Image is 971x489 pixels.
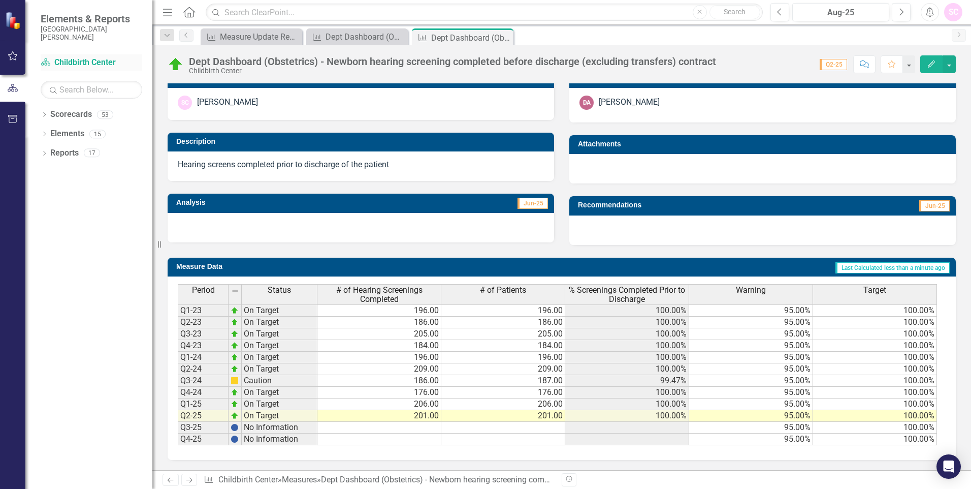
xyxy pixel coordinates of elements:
[689,410,813,422] td: 95.00%
[689,387,813,399] td: 95.00%
[50,128,84,140] a: Elements
[441,375,565,387] td: 187.00
[317,399,441,410] td: 206.00
[317,340,441,352] td: 184.00
[206,4,763,21] input: Search ClearPoint...
[813,317,937,328] td: 100.00%
[41,25,142,42] small: [GEOGRAPHIC_DATA][PERSON_NAME]
[724,8,746,16] span: Search
[441,387,565,399] td: 176.00
[231,377,239,385] img: cBAA0RP0Y6D5n+AAAAAElFTkSuQmCC
[231,330,239,338] img: zOikAAAAAElFTkSuQmCC
[813,434,937,445] td: 100.00%
[231,435,239,443] img: BgCOk07PiH71IgAAAABJRU5ErkJggg==
[242,434,317,445] td: No Information
[813,399,937,410] td: 100.00%
[4,11,23,30] img: ClearPoint Strategy
[242,352,317,363] td: On Target
[97,110,113,119] div: 53
[231,353,239,361] img: zOikAAAAAElFTkSuQmCC
[231,342,239,350] img: zOikAAAAAElFTkSuQmCC
[41,81,142,99] input: Search Below...
[813,328,937,340] td: 100.00%
[689,375,813,387] td: 95.00%
[813,410,937,422] td: 100.00%
[689,340,813,352] td: 95.00%
[178,375,229,387] td: Q3-24
[578,201,827,209] h3: Recommendations
[231,365,239,373] img: zOikAAAAAElFTkSuQmCC
[820,59,847,70] span: Q2-25
[203,30,300,43] a: Measure Update Report
[441,363,565,375] td: 209.00
[578,140,951,148] h3: Attachments
[441,328,565,340] td: 205.00
[517,198,548,209] span: Jun-25
[231,307,239,315] img: zOikAAAAAElFTkSuQmCC
[317,363,441,375] td: 209.00
[197,97,258,108] div: [PERSON_NAME]
[231,400,239,408] img: zOikAAAAAElFTkSuQmCC
[565,304,689,317] td: 100.00%
[565,340,689,352] td: 100.00%
[231,423,239,432] img: BgCOk07PiH71IgAAAABJRU5ErkJggg==
[689,304,813,317] td: 95.00%
[41,13,142,25] span: Elements & Reports
[689,363,813,375] td: 95.00%
[599,97,660,108] div: [PERSON_NAME]
[813,340,937,352] td: 100.00%
[689,434,813,445] td: 95.00%
[178,410,229,422] td: Q2-25
[176,199,355,206] h3: Analysis
[178,352,229,363] td: Q1-24
[441,317,565,328] td: 186.00
[84,149,100,158] div: 17
[565,410,689,422] td: 100.00%
[565,387,689,399] td: 100.00%
[319,286,439,303] span: # of Hearing Screenings Completed
[178,328,229,340] td: Q3-23
[242,317,317,328] td: On Target
[242,410,317,422] td: On Target
[813,352,937,363] td: 100.00%
[317,317,441,328] td: 186.00
[441,304,565,317] td: 196.00
[168,56,184,73] img: On Target
[565,363,689,375] td: 100.00%
[441,352,565,363] td: 196.00
[189,56,716,67] div: Dept Dashboard (Obstetrics) - Newborn hearing screening completed before discharge (excluding tra...
[317,410,441,422] td: 201.00
[317,304,441,317] td: 196.00
[178,340,229,352] td: Q4-23
[231,412,239,420] img: zOikAAAAAElFTkSuQmCC
[813,375,937,387] td: 100.00%
[317,328,441,340] td: 205.00
[282,475,317,484] a: Measures
[242,399,317,410] td: On Target
[178,317,229,328] td: Q2-23
[944,3,962,21] button: SC
[792,3,889,21] button: Aug-25
[242,340,317,352] td: On Target
[242,328,317,340] td: On Target
[176,263,398,270] h3: Measure Data
[41,57,142,69] a: Childbirth Center
[178,363,229,375] td: Q2-24
[565,375,689,387] td: 99.47%
[178,96,192,110] div: SC
[242,387,317,399] td: On Target
[220,30,300,43] div: Measure Update Report
[176,138,549,145] h3: Description
[326,30,405,43] div: Dept Dashboard (Obstetrics) - Critical [MEDICAL_DATA] (CCHD) Screening
[441,340,565,352] td: 184.00
[689,399,813,410] td: 95.00%
[431,32,511,44] div: Dept Dashboard (Obstetrics) - Newborn hearing screening completed before discharge (excluding tra...
[813,422,937,434] td: 100.00%
[218,475,278,484] a: Childbirth Center
[204,474,554,486] div: » »
[709,5,760,19] button: Search
[192,286,215,295] span: Period
[919,200,950,211] span: Jun-25
[813,387,937,399] td: 100.00%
